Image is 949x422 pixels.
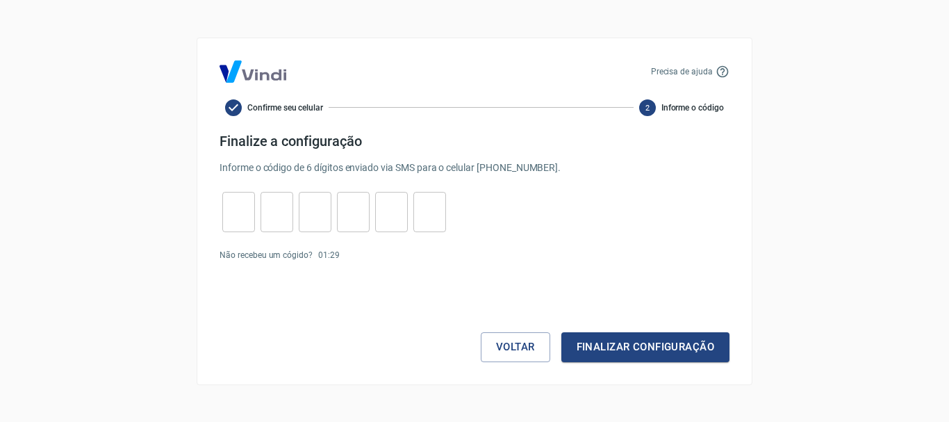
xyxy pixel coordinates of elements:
img: Logo Vind [220,60,286,83]
text: 2 [645,103,650,112]
span: Informe o código [661,102,724,114]
p: 01 : 29 [318,249,340,261]
button: Finalizar configuração [561,332,729,362]
button: Voltar [481,332,550,362]
span: Confirme seu celular [247,102,323,114]
h4: Finalize a configuração [220,133,729,149]
p: Não recebeu um cógido? [220,249,313,261]
p: Informe o código de 6 dígitos enviado via SMS para o celular [PHONE_NUMBER] . [220,161,729,175]
p: Precisa de ajuda [651,65,713,78]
